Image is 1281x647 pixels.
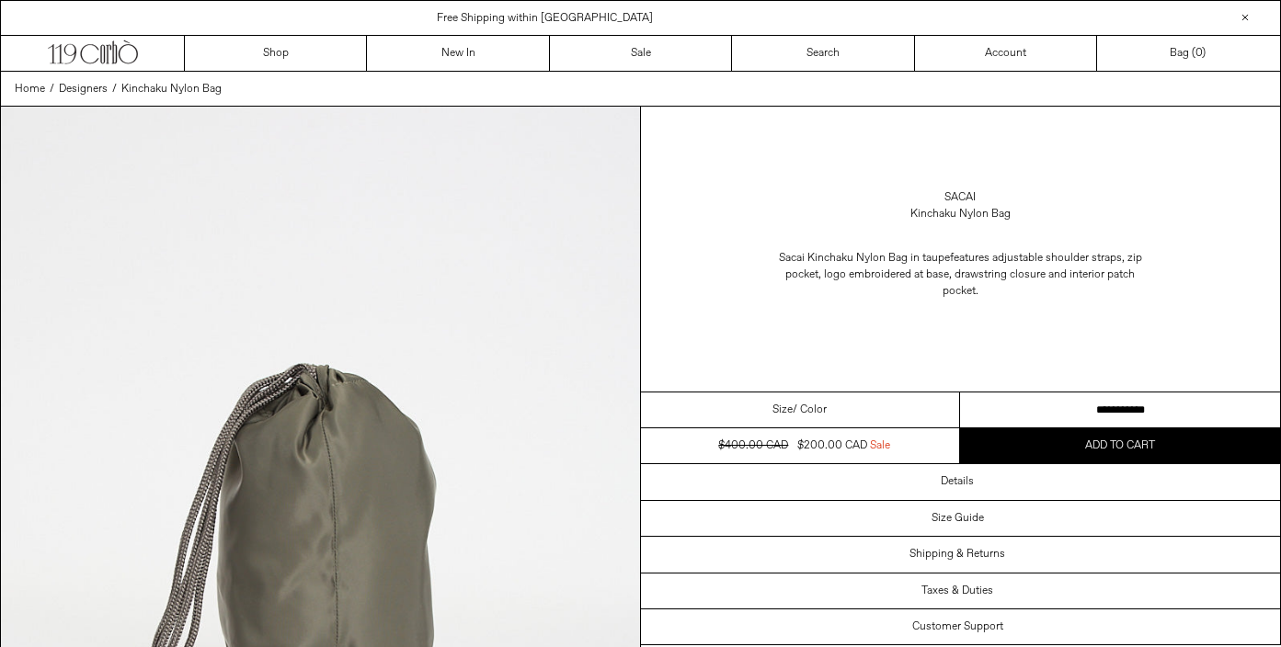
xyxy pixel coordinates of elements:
span: Add to cart [1085,438,1155,453]
a: Sale [550,36,732,71]
button: Add to cart [960,428,1280,463]
a: Sacai [944,189,976,206]
div: Kinchaku Nylon Bag [910,206,1011,222]
span: Kinchaku Nylon Bag [121,82,222,96]
h3: Details [941,475,974,488]
h3: Customer Support [912,620,1003,633]
span: features adjustable shoulder straps, zip pocket, logo embroidered at base, drawstring closure and... [785,251,1142,299]
h3: Taxes & Duties [921,585,993,597]
a: New In [367,36,549,71]
span: Sale [870,437,890,454]
span: 0 [1195,46,1202,61]
span: Designers [59,82,108,96]
a: Kinchaku Nylon Bag [121,81,222,97]
span: Size [772,402,793,418]
span: $200.00 CAD [797,438,867,453]
a: Home [15,81,45,97]
a: Account [915,36,1097,71]
span: / Color [793,402,827,418]
span: / [50,81,54,97]
span: Sacai Kinchaku Nylon Bag in taupe [779,251,950,266]
a: Free Shipping within [GEOGRAPHIC_DATA] [437,11,653,26]
h3: Shipping & Returns [909,548,1005,561]
a: Designers [59,81,108,97]
a: Bag () [1097,36,1279,71]
a: Search [732,36,914,71]
s: $400.00 CAD [718,438,788,453]
span: Home [15,82,45,96]
h3: Size Guide [932,512,984,525]
a: Shop [185,36,367,71]
span: ) [1195,45,1206,62]
span: / [112,81,117,97]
